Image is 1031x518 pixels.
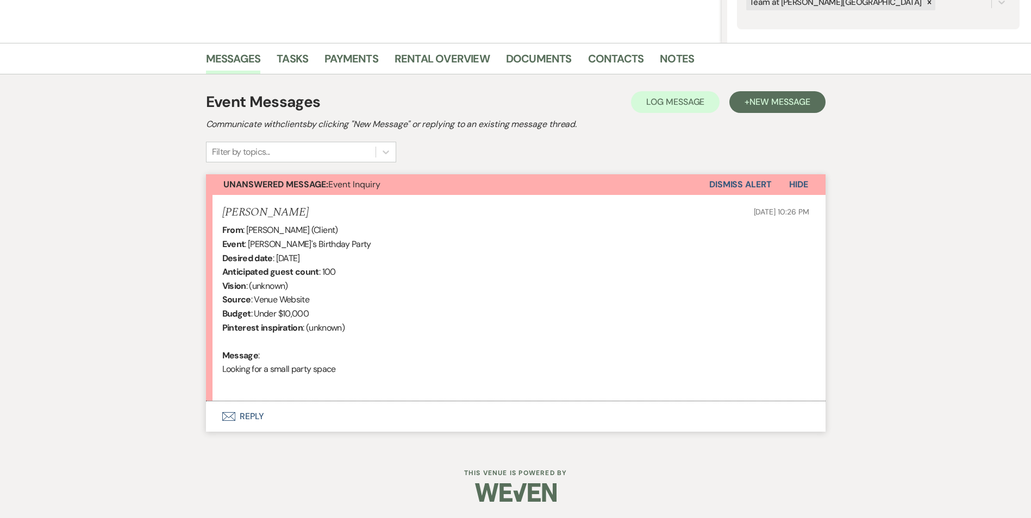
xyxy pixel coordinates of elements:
img: Weven Logo [475,473,557,511]
strong: Unanswered Message: [223,179,328,190]
a: Documents [506,50,572,74]
span: New Message [749,96,810,108]
b: Pinterest inspiration [222,322,303,333]
a: Notes [660,50,694,74]
button: Dismiss Alert [709,174,772,195]
button: Reply [206,401,826,432]
button: Hide [772,174,826,195]
button: Unanswered Message:Event Inquiry [206,174,709,195]
b: Desired date [222,252,273,264]
span: [DATE] 10:26 PM [754,207,809,217]
span: Event Inquiry [223,179,380,190]
b: Anticipated guest count [222,266,319,277]
span: Hide [789,179,808,190]
button: Log Message [631,91,720,113]
a: Contacts [588,50,644,74]
a: Payments [324,50,378,74]
div: : [PERSON_NAME] (Client) : [PERSON_NAME]'s Birthday Party : [DATE] : 100 : (unknown) : Venue Webs... [222,223,809,390]
a: Rental Overview [395,50,490,74]
a: Messages [206,50,261,74]
a: Tasks [277,50,308,74]
button: +New Message [729,91,825,113]
b: Source [222,294,251,305]
span: Log Message [646,96,704,108]
b: Budget [222,308,251,319]
div: Filter by topics... [212,146,270,159]
b: Message [222,350,259,361]
b: Event [222,238,245,250]
h1: Event Messages [206,91,321,113]
b: From [222,224,243,236]
b: Vision [222,280,246,292]
h2: Communicate with clients by clicking "New Message" or replying to an existing message thread. [206,118,826,131]
h5: [PERSON_NAME] [222,206,309,219]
